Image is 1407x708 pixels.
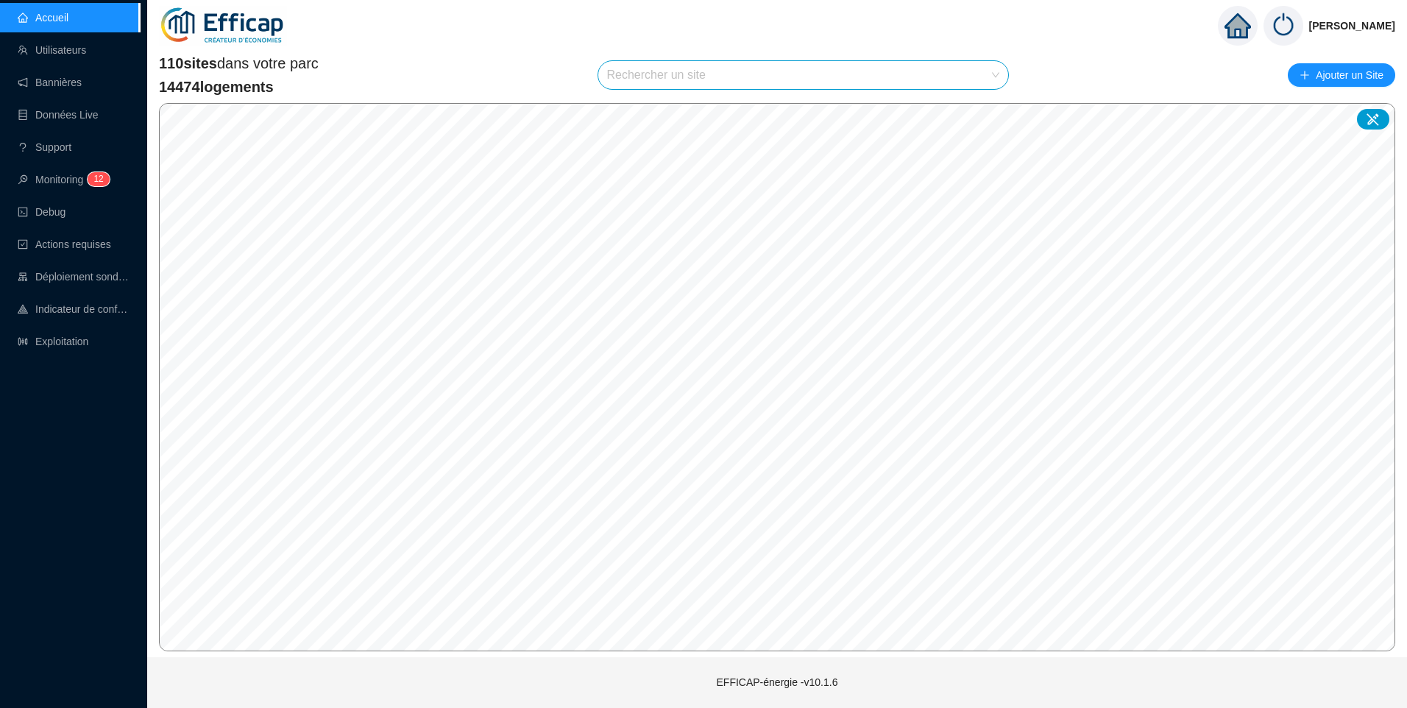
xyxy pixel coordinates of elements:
[159,55,217,71] span: 110 sites
[18,174,105,185] a: monitorMonitoring12
[18,109,99,121] a: databaseDonnées Live
[1264,6,1303,46] img: power
[18,336,88,347] a: slidersExploitation
[18,239,28,249] span: check-square
[18,12,68,24] a: homeAccueil
[35,238,111,250] span: Actions requises
[18,141,71,153] a: questionSupport
[18,206,65,218] a: codeDebug
[717,676,838,688] span: EFFICAP-énergie - v10.1.6
[1300,70,1310,80] span: plus
[99,174,104,184] span: 2
[18,77,82,88] a: notificationBannières
[88,172,109,186] sup: 12
[18,271,130,283] a: clusterDéploiement sondes
[1316,65,1383,85] span: Ajouter un Site
[1309,2,1395,49] span: [PERSON_NAME]
[93,174,99,184] span: 1
[18,303,130,315] a: heat-mapIndicateur de confort
[159,77,319,97] span: 14474 logements
[18,44,86,56] a: teamUtilisateurs
[159,53,319,74] span: dans votre parc
[160,104,1394,651] canvas: Map
[1225,13,1251,39] span: home
[1288,63,1395,87] button: Ajouter un Site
